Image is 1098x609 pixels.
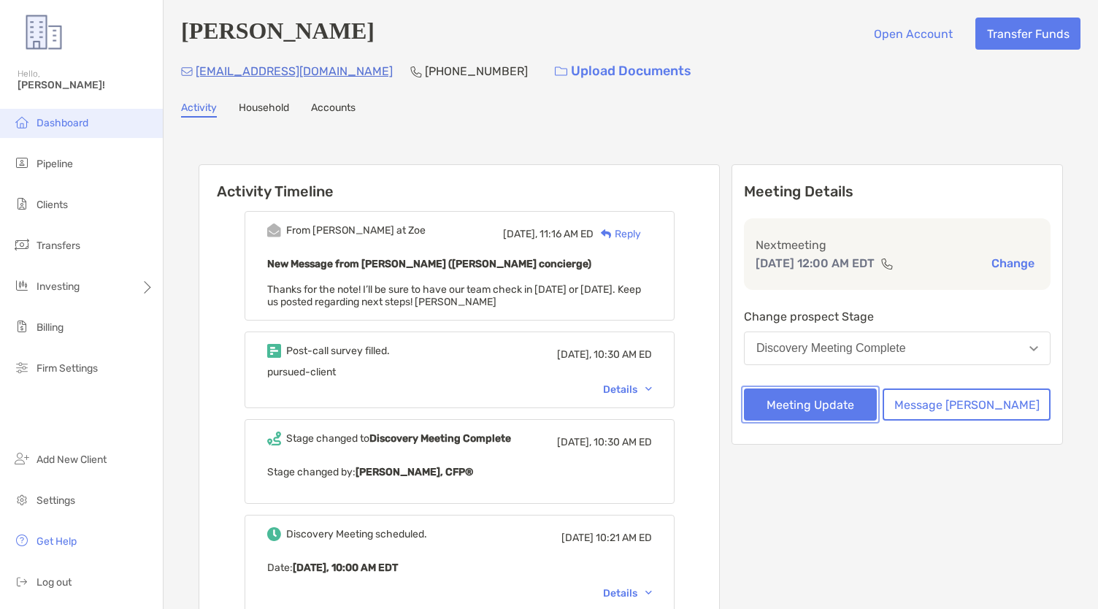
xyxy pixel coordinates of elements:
span: Billing [37,321,64,334]
span: Dashboard [37,117,88,129]
a: Activity [181,101,217,118]
b: [PERSON_NAME], CFP® [356,466,473,478]
div: Stage changed to [286,432,511,445]
button: Discovery Meeting Complete [744,332,1051,365]
img: Reply icon [601,229,612,239]
span: 10:30 AM ED [594,348,652,361]
span: Transfers [37,240,80,252]
span: [DATE], [503,228,537,240]
button: Transfer Funds [975,18,1080,50]
span: Firm Settings [37,362,98,375]
h4: [PERSON_NAME] [181,18,375,50]
div: From [PERSON_NAME] at Zoe [286,224,426,237]
span: 10:30 AM ED [594,436,652,448]
p: [EMAIL_ADDRESS][DOMAIN_NAME] [196,62,393,80]
img: add_new_client icon [13,450,31,467]
a: Household [239,101,289,118]
img: investing icon [13,277,31,294]
img: Email Icon [181,67,193,76]
img: Event icon [267,344,281,358]
button: Change [987,256,1039,271]
button: Message [PERSON_NAME] [883,388,1051,421]
span: 10:21 AM ED [596,532,652,544]
img: Event icon [267,432,281,445]
h6: Activity Timeline [199,165,719,200]
b: New Message from [PERSON_NAME] ([PERSON_NAME] concierge) [267,258,591,270]
img: pipeline icon [13,154,31,172]
span: Thanks for the note! I’ll be sure to have our team check in [DATE] or [DATE]. Keep us posted rega... [267,283,641,308]
img: Phone Icon [410,66,422,77]
span: Pipeline [37,158,73,170]
span: [PERSON_NAME]! [18,79,154,91]
div: Post-call survey filled. [286,345,390,357]
div: Discovery Meeting Complete [756,342,906,355]
span: pursued-client [267,366,336,378]
button: Open Account [862,18,964,50]
p: Date : [267,559,652,577]
p: [DATE] 12:00 AM EDT [756,254,875,272]
a: Upload Documents [545,55,701,87]
span: [DATE] [561,532,594,544]
img: firm-settings icon [13,359,31,376]
img: settings icon [13,491,31,508]
span: Clients [37,199,68,211]
img: get-help icon [13,532,31,549]
div: Reply [594,226,641,242]
span: Add New Client [37,453,107,466]
img: communication type [880,258,894,269]
span: Get Help [37,535,77,548]
span: [DATE], [557,436,591,448]
img: Chevron icon [645,387,652,391]
img: Event icon [267,223,281,237]
img: Chevron icon [645,591,652,595]
b: Discovery Meeting Complete [369,432,511,445]
div: Discovery Meeting scheduled. [286,528,427,540]
p: Change prospect Stage [744,307,1051,326]
img: button icon [555,66,567,77]
img: Zoe Logo [18,6,70,58]
img: Event icon [267,527,281,541]
span: Investing [37,280,80,293]
div: Details [603,587,652,600]
p: Stage changed by: [267,463,652,481]
img: billing icon [13,318,31,335]
div: Details [603,383,652,396]
span: 11:16 AM ED [540,228,594,240]
b: [DATE], 10:00 AM EDT [293,562,398,574]
img: clients icon [13,195,31,212]
span: [DATE], [557,348,591,361]
span: Log out [37,576,72,589]
img: transfers icon [13,236,31,253]
img: dashboard icon [13,113,31,131]
img: Open dropdown arrow [1029,346,1038,351]
p: [PHONE_NUMBER] [425,62,528,80]
img: logout icon [13,572,31,590]
p: Meeting Details [744,183,1051,201]
button: Meeting Update [744,388,877,421]
span: Settings [37,494,75,507]
p: Next meeting [756,236,1039,254]
a: Accounts [311,101,356,118]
